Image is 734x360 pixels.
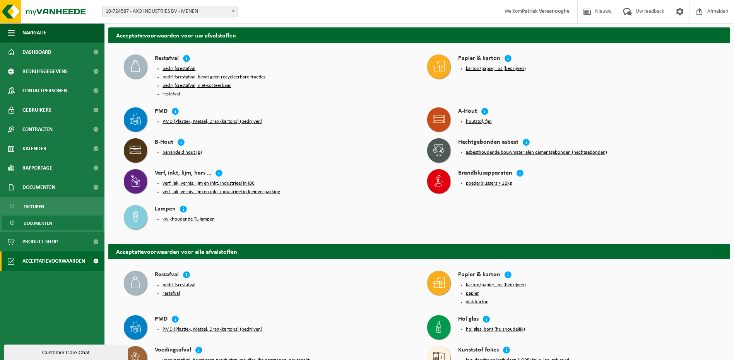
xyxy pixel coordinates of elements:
[522,8,570,14] strong: Patriek Vereenooghe
[2,199,103,214] a: Facturen
[458,138,518,147] h4: Hechtgebonden asbest
[103,6,237,17] span: 10-724587 - AXO INDUSTRIES BV - MENEN
[466,290,479,297] button: papier
[466,119,492,125] button: houtstof, fijn
[458,271,500,280] h4: Papier & karton
[24,199,44,214] span: Facturen
[163,66,195,72] button: bedrijfsrestafval
[22,23,46,42] span: Navigatie
[155,346,191,355] h4: Voedingsafval
[22,100,51,120] span: Gebruikers
[163,216,215,222] button: kwikhoudende TL-lampen
[458,346,499,355] h4: Kunststof folies
[4,343,129,360] iframe: chat widget
[22,232,58,251] span: Product Shop
[22,158,52,178] span: Rapportage
[22,81,67,100] span: Contactpersonen
[163,83,231,89] button: bedrijfsrestafval, niet-sorteerbaar
[22,251,85,271] span: Acceptatievoorwaarden
[163,290,180,297] button: restafval
[163,119,262,125] button: PMD (Plastiek, Metaal, Drankkartons) (bedrijven)
[155,169,211,178] h4: Verf, inkt, lijm, hars …
[155,138,173,147] h4: B-Hout
[108,244,730,259] h2: Acceptatievoorwaarden voor alle afvalstoffen
[466,180,512,187] button: poederblussers > 12kg
[163,189,280,195] button: verf, lak, vernis, lijm en inkt, industrieel in kleinverpakking
[108,27,730,42] h2: Acceptatievoorwaarden voor uw afvalstoffen
[155,205,176,214] h4: Lampen
[155,315,168,324] h4: PMD
[458,54,500,63] h4: Papier & karton
[22,120,53,139] span: Contracten
[466,66,526,72] button: karton/papier, los (bedrijven)
[163,326,262,333] button: PMD (Plastiek, Metaal, Drankkartons) (bedrijven)
[458,169,512,178] h4: Brandblusapparaten
[163,74,265,80] button: bedrijfsrestafval, bevat geen recycleerbare fracties
[163,180,255,187] button: verf, lak, vernis, lijm en inkt, industrieel in IBC
[466,282,526,288] button: karton/papier, los (bedrijven)
[155,107,168,116] h4: PMD
[2,216,103,230] a: Documenten
[458,107,477,116] h4: A-Hout
[155,271,179,280] h4: Restafval
[22,178,55,197] span: Documenten
[22,139,46,158] span: Kalender
[466,299,489,305] button: vlak karton
[466,326,525,333] button: hol glas, bont (huishoudelijk)
[163,282,195,288] button: bedrijfsrestafval
[163,149,202,156] button: behandeld hout (B)
[24,216,52,231] span: Documenten
[163,91,180,97] button: restafval
[22,42,51,62] span: Dashboard
[155,54,179,63] h4: Restafval
[22,62,68,81] span: Bedrijfsgegevens
[466,149,607,156] button: asbesthoudende bouwmaterialen cementgebonden (hechtgebonden)
[458,315,479,324] h4: Hol glas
